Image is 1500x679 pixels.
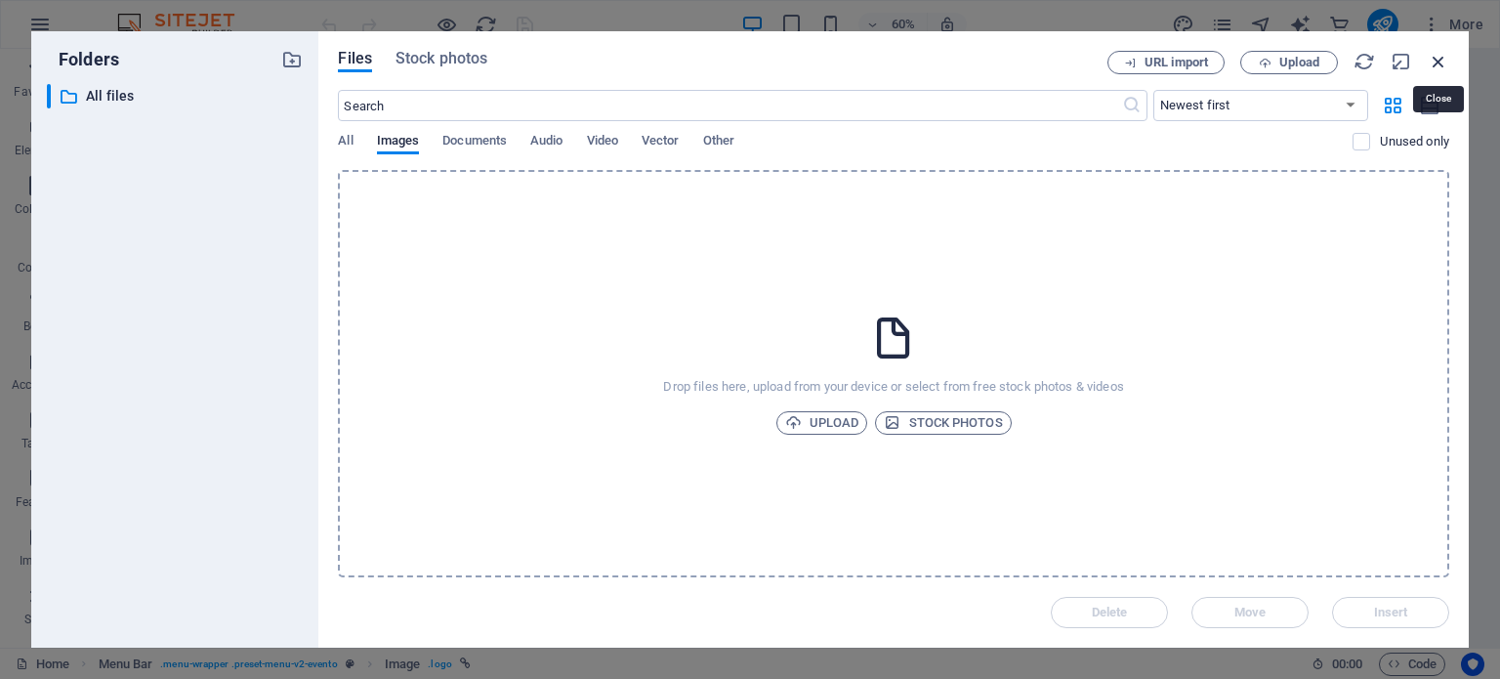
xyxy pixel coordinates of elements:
p: Drop files here, upload from your device or select from free stock photos & videos [663,378,1123,396]
button: Stock photos [875,411,1011,435]
span: Vector [642,129,680,156]
button: URL import [1107,51,1225,74]
p: Folders [47,47,119,72]
span: Files [338,47,372,70]
button: Upload [776,411,868,435]
span: Other [703,129,734,156]
span: Video [587,129,618,156]
i: Create new folder [281,49,303,70]
p: All files [86,85,268,107]
input: Search [338,90,1121,121]
span: Stock photos [884,411,1002,435]
span: URL import [1145,57,1208,68]
span: Documents [442,129,507,156]
div: ​ [47,84,51,108]
span: Upload [1279,57,1319,68]
span: Images [377,129,420,156]
button: Upload [1240,51,1338,74]
span: Audio [530,129,562,156]
span: All [338,129,353,156]
span: Upload [785,411,859,435]
span: Stock photos [396,47,487,70]
p: Displays only files that are not in use on the website. Files added during this session can still... [1380,133,1449,150]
